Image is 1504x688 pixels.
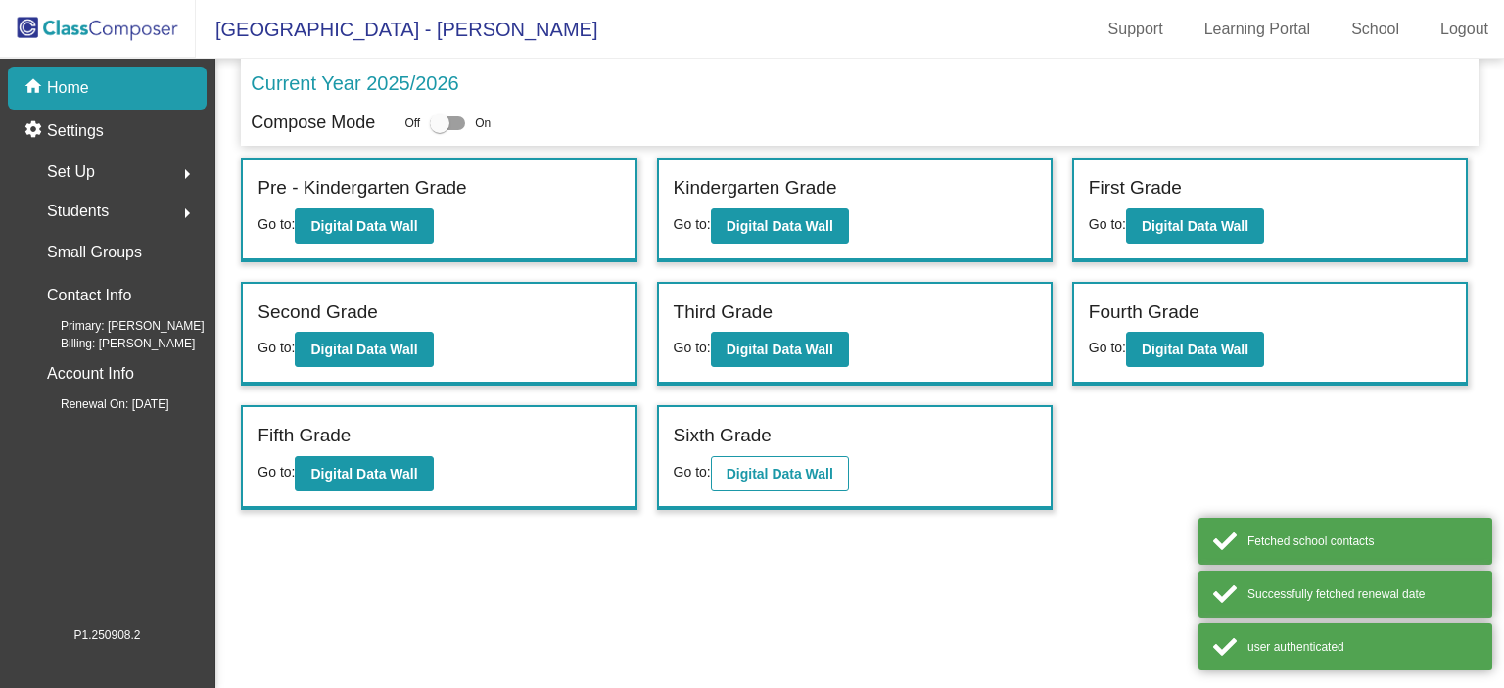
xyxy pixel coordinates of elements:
[175,202,199,225] mat-icon: arrow_right
[258,216,295,232] span: Go to:
[674,298,773,327] label: Third Grade
[711,208,849,244] button: Digital Data Wall
[310,466,417,482] b: Digital Data Wall
[711,332,849,367] button: Digital Data Wall
[196,14,597,45] span: [GEOGRAPHIC_DATA] - [PERSON_NAME]
[47,198,109,225] span: Students
[23,76,47,100] mat-icon: home
[674,174,837,203] label: Kindergarten Grade
[711,456,849,491] button: Digital Data Wall
[258,340,295,355] span: Go to:
[1089,340,1126,355] span: Go to:
[404,115,420,132] span: Off
[674,340,711,355] span: Go to:
[1089,174,1182,203] label: First Grade
[47,360,134,388] p: Account Info
[1142,218,1248,234] b: Digital Data Wall
[295,456,433,491] button: Digital Data Wall
[1336,14,1415,45] a: School
[1126,332,1264,367] button: Digital Data Wall
[47,159,95,186] span: Set Up
[727,466,833,482] b: Digital Data Wall
[258,464,295,480] span: Go to:
[1425,14,1504,45] a: Logout
[295,208,433,244] button: Digital Data Wall
[1247,638,1478,656] div: user authenticated
[47,239,142,266] p: Small Groups
[1247,585,1478,603] div: Successfully fetched renewal date
[310,218,417,234] b: Digital Data Wall
[674,216,711,232] span: Go to:
[1247,532,1478,550] div: Fetched school contacts
[29,317,205,335] span: Primary: [PERSON_NAME]
[47,282,131,309] p: Contact Info
[29,395,168,413] span: Renewal On: [DATE]
[295,332,433,367] button: Digital Data Wall
[1089,216,1126,232] span: Go to:
[47,119,104,143] p: Settings
[29,335,195,352] span: Billing: [PERSON_NAME]
[251,69,458,98] p: Current Year 2025/2026
[1093,14,1179,45] a: Support
[310,342,417,357] b: Digital Data Wall
[674,422,772,450] label: Sixth Grade
[1142,342,1248,357] b: Digital Data Wall
[727,218,833,234] b: Digital Data Wall
[258,422,351,450] label: Fifth Grade
[1089,298,1199,327] label: Fourth Grade
[23,119,47,143] mat-icon: settings
[475,115,491,132] span: On
[727,342,833,357] b: Digital Data Wall
[47,76,89,100] p: Home
[1126,208,1264,244] button: Digital Data Wall
[258,174,466,203] label: Pre - Kindergarten Grade
[1189,14,1327,45] a: Learning Portal
[175,162,199,186] mat-icon: arrow_right
[251,110,375,136] p: Compose Mode
[258,298,378,327] label: Second Grade
[674,464,711,480] span: Go to:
